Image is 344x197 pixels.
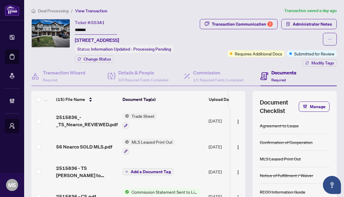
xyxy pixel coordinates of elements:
div: Confirmation of Cooperation [260,139,313,145]
span: Upload Date [209,96,233,103]
span: 55341 [91,20,105,25]
img: Status Icon [123,139,129,145]
div: RECO Information Guide [260,189,305,195]
img: Logo [236,170,240,175]
th: Upload Date [206,91,249,108]
td: [DATE] [206,108,248,134]
th: (15) File Name [54,91,120,108]
span: Information Updated - Processing Pending [91,46,171,52]
span: Required [43,78,57,82]
div: 2 [267,21,273,27]
img: IMG-E12413377_1.jpg [32,19,70,48]
div: Ticket #: [75,19,105,26]
button: Status IconMLS Leased Print Out [123,139,175,155]
div: Agreement to Lease [260,122,299,129]
span: ellipsis [328,37,332,41]
span: Administrator Notes [293,19,332,29]
button: Logo [233,167,243,177]
span: Change Status [84,57,111,61]
span: 3/3 Required Fields Completed [118,78,168,82]
button: Administrator Notes [281,19,337,29]
span: (15) File Name [56,96,85,103]
button: Status IconTrade Sheet [123,113,157,129]
span: MS [8,181,16,189]
span: 2515836 - TS [PERSON_NAME] to review.pdf [56,164,118,179]
span: Requires Additional Docs [235,50,282,57]
span: Required [271,78,286,82]
img: logo [5,5,19,16]
span: 56 Nearco SOLD MLS.pdf [56,143,112,150]
button: Logo [233,142,243,152]
div: Transaction Communication [212,19,273,29]
h4: Details & People [118,69,168,76]
span: View Transaction [75,8,107,14]
td: [DATE] [206,160,248,184]
span: Document Checklist [260,98,299,115]
span: Submitted for Review [294,50,334,57]
span: Deal Processing [38,8,68,14]
button: Transaction Communication2 [200,19,278,29]
span: 1/1 Required Fields Completed [193,78,243,82]
div: MLS Leased Print Out [260,155,301,162]
span: 2515836_-_TS_Nearco_REVIEWED.pdf [56,114,118,128]
span: [STREET_ADDRESS] [75,36,119,44]
img: Logo [236,119,240,124]
span: home [31,9,36,13]
td: [DATE] [206,134,248,160]
button: Change Status [75,55,114,63]
th: Document Tag(s) [120,91,206,108]
img: Status Icon [123,189,129,195]
span: solution [286,22,290,26]
span: user-switch [9,123,15,129]
h4: Commission [193,69,243,76]
article: Transaction saved a day ago [284,7,337,14]
span: plus [125,170,128,173]
button: Modify Tags [303,59,337,67]
span: Manage [310,102,326,111]
span: Add a Document Tag [131,170,171,174]
span: Commission Statement Sent to Listing Brokerage [129,189,201,195]
button: Logo [233,116,243,126]
li: / [71,7,73,14]
div: Notice of Fulfillment / Waiver [260,172,313,179]
h4: Transaction Wizard [43,69,85,76]
span: MLS Leased Print Out [129,139,175,145]
button: Add a Document Tag [123,168,174,175]
span: Trade Sheet [129,113,157,119]
h4: Documents [271,69,296,76]
button: Manage [299,102,330,112]
img: Status Icon [123,113,129,119]
div: Status: [75,45,174,53]
span: Modify Tags [311,61,334,65]
img: Logo [236,145,240,150]
button: Open asap [323,176,341,194]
